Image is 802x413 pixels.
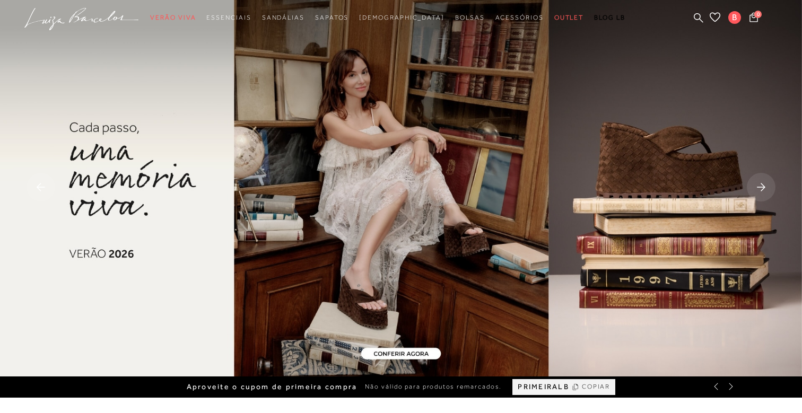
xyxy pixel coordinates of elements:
[495,14,544,21] span: Acessórios
[262,8,304,28] a: noSubCategoriesText
[594,14,625,21] span: BLOG LB
[554,14,584,21] span: Outlet
[187,382,358,391] span: Aproveite o cupom de primeira compra
[594,8,625,28] a: BLOG LB
[746,12,761,26] button: 0
[315,14,348,21] span: Sapatos
[206,8,251,28] a: noSubCategoriesText
[315,8,348,28] a: noSubCategoriesText
[723,11,746,27] button: B
[359,14,444,21] span: [DEMOGRAPHIC_DATA]
[582,382,611,392] span: COPIAR
[262,14,304,21] span: Sandálias
[359,8,444,28] a: noSubCategoriesText
[754,11,762,18] span: 0
[365,382,502,391] span: Não válido para produtos remarcados.
[455,8,485,28] a: noSubCategoriesText
[455,14,485,21] span: Bolsas
[150,14,196,21] span: Verão Viva
[518,382,569,391] span: PRIMEIRALB
[206,14,251,21] span: Essenciais
[150,8,196,28] a: noSubCategoriesText
[728,11,741,24] span: B
[495,8,544,28] a: noSubCategoriesText
[554,8,584,28] a: noSubCategoriesText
